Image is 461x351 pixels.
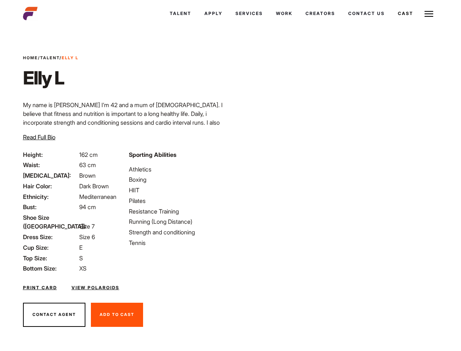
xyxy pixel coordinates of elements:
[23,150,78,159] span: Height:
[79,233,95,241] span: Size 6
[79,172,96,179] span: Brown
[342,4,391,23] a: Contact Us
[129,207,226,216] li: Resistance Training
[23,133,55,141] button: Read Full Bio
[79,161,96,169] span: 63 cm
[129,238,226,247] li: Tennis
[79,265,87,272] span: XS
[129,196,226,205] li: Pilates
[391,4,420,23] a: Cast
[79,203,96,211] span: 94 cm
[129,217,226,226] li: Running (Long Distance)
[129,165,226,174] li: Athletics
[91,303,143,327] button: Add To Cast
[23,67,78,89] h1: Elly L
[129,228,226,237] li: Strength and conditioning
[163,4,198,23] a: Talent
[129,151,176,158] strong: Sporting Abilities
[299,4,342,23] a: Creators
[198,4,229,23] a: Apply
[40,55,59,60] a: Talent
[72,284,119,291] a: View Polaroids
[79,182,109,190] span: Dark Brown
[23,171,78,180] span: [MEDICAL_DATA]:
[23,55,78,61] span: / /
[23,254,78,263] span: Top Size:
[100,312,134,317] span: Add To Cast
[269,4,299,23] a: Work
[23,182,78,190] span: Hair Color:
[79,151,98,158] span: 162 cm
[79,254,83,262] span: S
[23,192,78,201] span: Ethnicity:
[23,243,78,252] span: Cup Size:
[62,55,78,60] strong: Elly L
[79,193,116,200] span: Mediterranean
[23,101,226,162] p: My name is [PERSON_NAME] I’m 42 and a mum of [DEMOGRAPHIC_DATA]. I believe that fitness and nutri...
[79,244,82,251] span: E
[23,55,38,60] a: Home
[23,161,78,169] span: Waist:
[129,186,226,195] li: HIIT
[23,233,78,241] span: Dress Size:
[23,303,85,327] button: Contact Agent
[229,4,269,23] a: Services
[424,10,433,18] img: Burger icon
[23,284,57,291] a: Print Card
[79,223,95,230] span: Size 7
[23,213,78,231] span: Shoe Size ([GEOGRAPHIC_DATA]):
[23,6,38,21] img: cropped-aefm-brand-fav-22-square.png
[129,175,226,184] li: Boxing
[23,264,78,273] span: Bottom Size:
[23,203,78,211] span: Bust:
